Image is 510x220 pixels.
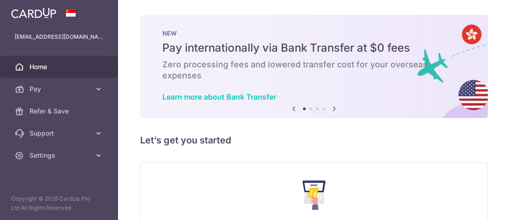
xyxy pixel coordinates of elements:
span: Support [30,129,90,138]
span: Refer & Save [30,107,90,116]
img: Bank transfer banner [140,15,488,118]
h5: Pay internationally via Bank Transfer at $0 fees [162,41,466,55]
p: [EMAIL_ADDRESS][DOMAIN_NAME] [15,32,103,42]
h6: Zero processing fees and lowered transfer cost for your overseas expenses [162,59,466,81]
h5: Let’s get you started [140,133,488,148]
img: Make Payment [302,180,326,210]
span: Settings [30,151,90,160]
span: Pay [30,84,90,94]
span: Home [30,62,90,71]
img: CardUp [11,7,56,18]
p: NEW [162,30,466,37]
a: Learn more about Bank Transfer [162,92,276,101]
